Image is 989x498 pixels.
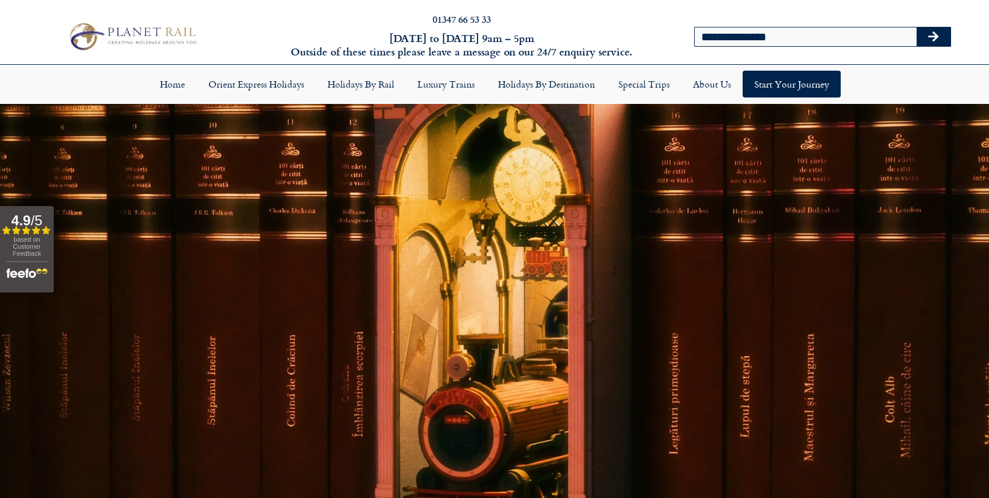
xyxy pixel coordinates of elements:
[316,71,406,97] a: Holidays by Rail
[486,71,607,97] a: Holidays by Destination
[406,71,486,97] a: Luxury Trains
[64,20,200,53] img: Planet Rail Train Holidays Logo
[743,71,841,97] a: Start your Journey
[681,71,743,97] a: About Us
[433,12,491,26] a: 01347 66 53 33
[148,71,197,97] a: Home
[917,27,950,46] button: Search
[267,32,657,59] h6: [DATE] to [DATE] 9am – 5pm Outside of these times please leave a message on our 24/7 enquiry serv...
[607,71,681,97] a: Special Trips
[6,71,983,97] nav: Menu
[197,71,316,97] a: Orient Express Holidays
